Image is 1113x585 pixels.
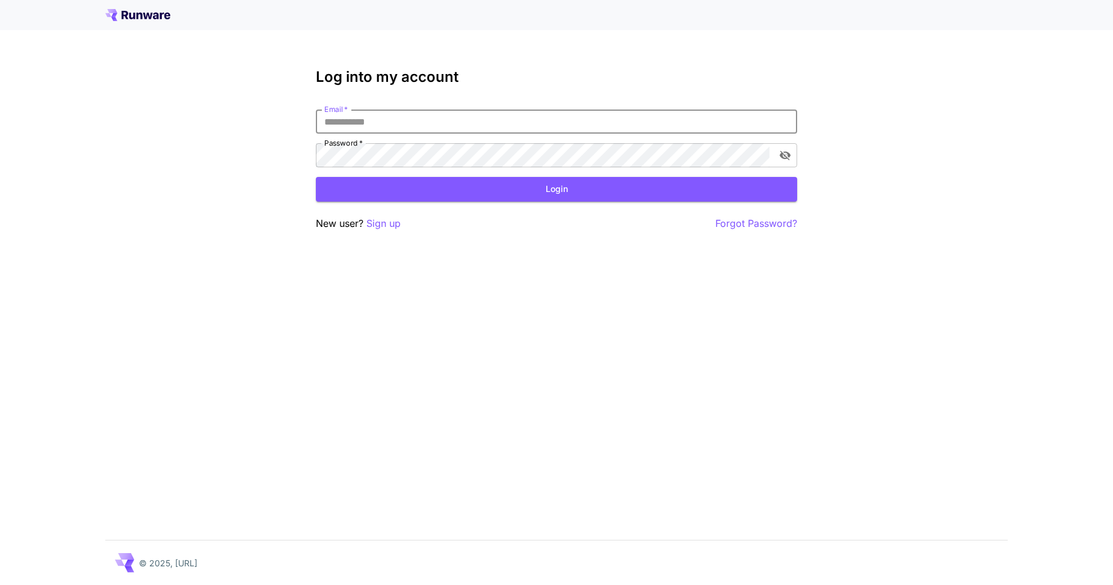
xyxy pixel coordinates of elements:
button: toggle password visibility [774,144,796,166]
button: Forgot Password? [715,216,797,231]
button: Sign up [366,216,401,231]
button: Login [316,177,797,202]
label: Email [324,104,348,114]
p: New user? [316,216,401,231]
p: © 2025, [URL] [139,557,197,569]
h3: Log into my account [316,69,797,85]
label: Password [324,138,363,148]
